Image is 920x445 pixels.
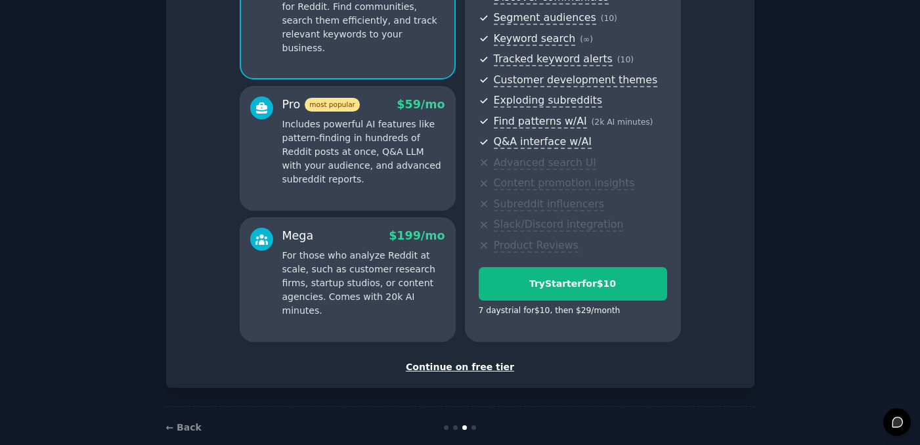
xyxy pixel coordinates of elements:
span: Content promotion insights [494,177,635,190]
div: Pro [282,96,360,113]
span: Segment audiences [494,11,596,25]
div: 7 days trial for $10 , then $ 29 /month [479,305,621,317]
span: Advanced search UI [494,156,596,170]
span: $ 199 /mo [389,229,445,242]
span: Exploding subreddits [494,94,602,108]
div: Mega [282,228,314,244]
span: most popular [305,98,360,112]
span: Product Reviews [494,239,579,253]
span: ( 10 ) [617,55,634,64]
span: Customer development themes [494,74,658,87]
span: Subreddit influencers [494,198,604,211]
span: Keyword search [494,32,576,46]
span: Q&A interface w/AI [494,135,592,149]
span: ( ∞ ) [580,35,593,44]
span: ( 10 ) [601,14,617,23]
button: TryStarterfor$10 [479,267,667,301]
div: Try Starter for $10 [479,277,667,291]
div: Continue on free tier [180,360,741,374]
span: $ 59 /mo [397,98,445,111]
span: Find patterns w/AI [494,115,587,129]
p: Includes powerful AI features like pattern-finding in hundreds of Reddit posts at once, Q&A LLM w... [282,117,445,186]
p: For those who analyze Reddit at scale, such as customer research firms, startup studios, or conte... [282,249,445,318]
span: Slack/Discord integration [494,218,624,232]
span: ( 2k AI minutes ) [592,117,653,127]
a: ← Back [166,422,202,433]
span: Tracked keyword alerts [494,53,613,66]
